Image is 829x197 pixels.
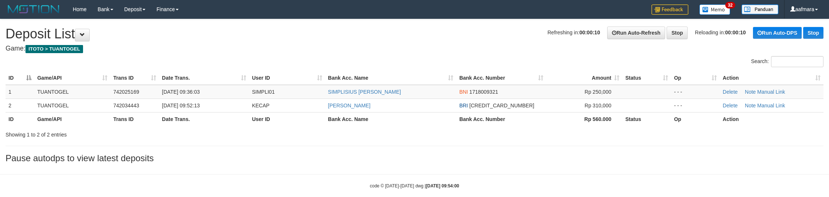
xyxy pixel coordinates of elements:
span: BRI [459,103,468,108]
th: Action: activate to sort column ascending [720,71,823,85]
a: Delete [723,89,737,95]
small: code © [DATE]-[DATE] dwg | [370,183,459,189]
span: [DATE] 09:36:03 [162,89,200,95]
th: Trans ID [110,112,159,126]
th: Amount: activate to sort column ascending [546,71,622,85]
div: Showing 1 to 2 of 2 entries [6,128,340,138]
th: Bank Acc. Name [325,112,457,126]
td: - - - [671,85,720,99]
th: Bank Acc. Number: activate to sort column ascending [456,71,546,85]
span: Copy 1718009321 to clipboard [469,89,498,95]
label: Search: [751,56,823,67]
span: Refreshing in: [547,30,600,35]
th: User ID [249,112,325,126]
th: Date Trans. [159,112,249,126]
a: [PERSON_NAME] [328,103,371,108]
a: Manual Link [757,103,785,108]
a: Manual Link [757,89,785,95]
img: Feedback.jpg [651,4,688,15]
a: Stop [667,27,688,39]
th: Game/API: activate to sort column ascending [34,71,110,85]
strong: 00:00:10 [579,30,600,35]
span: Copy 341001029689532 to clipboard [469,103,534,108]
th: Op [671,112,720,126]
span: ITOTO > TUANTOGEL [25,45,83,53]
span: BNI [459,89,468,95]
img: panduan.png [742,4,778,14]
th: Bank Acc. Name: activate to sort column ascending [325,71,457,85]
h1: Deposit List [6,27,823,41]
a: Run Auto-DPS [753,27,802,39]
span: Rp 310,000 [585,103,611,108]
th: Date Trans.: activate to sort column ascending [159,71,249,85]
th: User ID: activate to sort column ascending [249,71,325,85]
span: 742025169 [113,89,139,95]
span: Reloading in: [695,30,746,35]
th: Rp 560.000 [546,112,622,126]
td: 1 [6,85,34,99]
a: Run Auto-Refresh [607,27,665,39]
a: Stop [803,27,823,39]
td: - - - [671,98,720,112]
th: Bank Acc. Number [456,112,546,126]
span: Rp 250,000 [585,89,611,95]
a: Note [745,89,756,95]
span: [DATE] 09:52:13 [162,103,200,108]
strong: [DATE] 09:54:00 [426,183,459,189]
span: SIMPLI01 [252,89,275,95]
a: Delete [723,103,737,108]
span: KECAP [252,103,269,108]
input: Search: [771,56,823,67]
h4: Game: [6,45,823,52]
td: 2 [6,98,34,112]
th: Status [622,112,671,126]
h3: Pause autodps to view latest deposits [6,153,823,163]
img: MOTION_logo.png [6,4,62,15]
td: TUANTOGEL [34,85,110,99]
th: ID [6,112,34,126]
span: 742034443 [113,103,139,108]
img: Button%20Memo.svg [699,4,730,15]
th: Game/API [34,112,110,126]
td: TUANTOGEL [34,98,110,112]
span: 32 [725,2,735,8]
th: ID: activate to sort column descending [6,71,34,85]
a: SIMPLISIUS [PERSON_NAME] [328,89,401,95]
strong: 00:00:10 [725,30,746,35]
a: Note [745,103,756,108]
th: Trans ID: activate to sort column ascending [110,71,159,85]
th: Action [720,112,823,126]
th: Op: activate to sort column ascending [671,71,720,85]
th: Status: activate to sort column ascending [622,71,671,85]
